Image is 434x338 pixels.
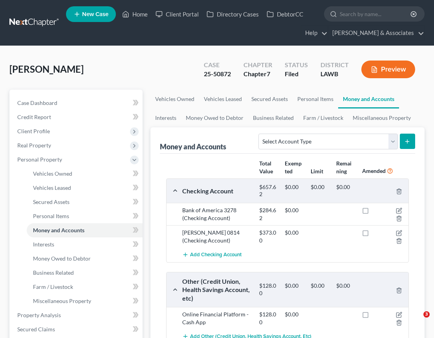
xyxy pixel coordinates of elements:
a: [PERSON_NAME] & Associates [328,26,424,40]
button: Preview [361,61,415,78]
a: DebtorCC [263,7,307,21]
div: $373.00 [255,229,281,244]
a: Interests [27,237,143,252]
span: Real Property [17,142,51,149]
strong: Remaining [336,160,352,175]
div: Case [204,61,231,70]
span: Money Owed to Debtor [33,255,91,262]
span: Credit Report [17,114,51,120]
span: 7 [267,70,270,77]
span: 3 [423,311,430,318]
div: $0.00 [332,184,358,198]
span: Miscellaneous Property [33,298,91,304]
div: $0.00 [281,229,306,244]
a: Case Dashboard [11,96,143,110]
span: Property Analysis [17,312,61,318]
span: Client Profile [17,128,50,134]
span: Vehicles Owned [33,170,72,177]
span: Add Checking Account [190,252,242,258]
iframe: Intercom live chat [407,311,426,330]
strong: Limit [311,168,323,175]
div: $0.00 [281,310,306,326]
div: Chapter [244,61,272,70]
span: New Case [82,11,108,17]
a: Business Related [27,266,143,280]
a: Secured Assets [247,90,293,108]
div: $128.00 [255,282,281,297]
a: Personal Items [293,90,338,108]
a: Business Related [248,108,298,127]
div: $128.00 [255,310,281,326]
a: Miscellaneous Property [348,108,416,127]
span: Interests [33,241,54,248]
span: Business Related [33,269,74,276]
div: Filed [285,70,308,79]
span: Secured Claims [17,326,55,332]
button: Add Checking Account [182,248,242,262]
a: Property Analysis [11,308,143,322]
a: Secured Assets [27,195,143,209]
div: District [320,61,349,70]
div: Other (Credit Union, Health Savings Account, etc) [178,277,255,302]
input: Search by name... [340,7,412,21]
div: LAWB [320,70,349,79]
a: Credit Report [11,110,143,124]
div: $0.00 [332,282,358,297]
a: Vehicles Owned [150,90,199,108]
a: Vehicles Leased [199,90,247,108]
a: Home [118,7,152,21]
div: $0.00 [281,184,306,198]
span: Personal Property [17,156,62,163]
div: $284.62 [255,206,281,222]
a: Vehicles Owned [27,167,143,181]
span: Vehicles Leased [33,184,71,191]
span: Secured Assets [33,198,70,205]
span: [PERSON_NAME] [9,63,84,75]
div: Chapter [244,70,272,79]
div: Money and Accounts [160,142,226,151]
div: $657.62 [255,184,281,198]
div: Checking Account [178,187,255,195]
a: Interests [150,108,181,127]
a: Money Owed to Debtor [181,108,248,127]
a: Client Portal [152,7,203,21]
a: Farm / Livestock [27,280,143,294]
div: Online Financial Platform - Cash App [178,310,255,326]
div: [PERSON_NAME] 0814 (Checking Account) [178,229,255,244]
span: Personal Items [33,213,69,219]
span: Case Dashboard [17,99,57,106]
a: Money and Accounts [27,223,143,237]
span: Money and Accounts [33,227,84,233]
a: Farm / Livestock [298,108,348,127]
strong: Exempted [285,160,302,175]
div: $0.00 [281,206,306,222]
div: Status [285,61,308,70]
a: Directory Cases [203,7,263,21]
a: Help [301,26,328,40]
a: Personal Items [27,209,143,223]
span: Farm / Livestock [33,283,73,290]
div: Bank of America 3278 (Checking Account) [178,206,255,222]
div: $0.00 [281,282,306,297]
a: Money Owed to Debtor [27,252,143,266]
div: $0.00 [307,282,332,297]
strong: Total Value [259,160,273,175]
a: Miscellaneous Property [27,294,143,308]
a: Vehicles Leased [27,181,143,195]
a: Money and Accounts [338,90,399,108]
div: $0.00 [307,184,332,198]
strong: Amended [362,167,386,174]
a: Secured Claims [11,322,143,336]
div: 25-50872 [204,70,231,79]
